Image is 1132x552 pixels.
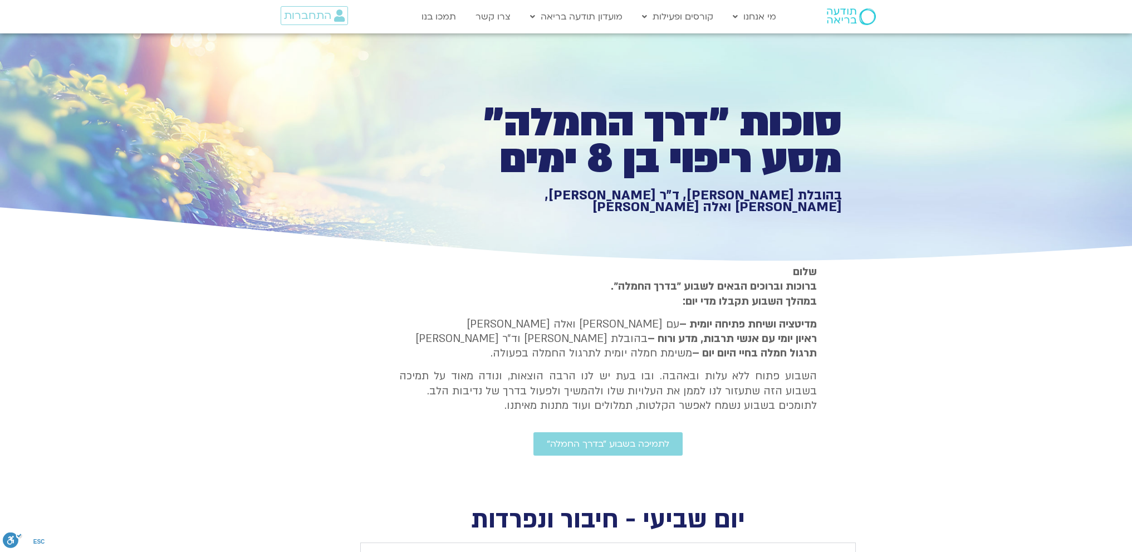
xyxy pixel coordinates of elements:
[416,6,462,27] a: תמכו בנו
[533,432,683,456] a: לתמיכה בשבוע ״בדרך החמלה״
[284,9,331,22] span: התחברות
[281,6,348,25] a: התחברות
[679,317,817,331] strong: מדיטציה ושיחת פתיחה יומית –
[547,439,669,449] span: לתמיכה בשבוע ״בדרך החמלה״
[399,317,817,361] p: עם [PERSON_NAME] ואלה [PERSON_NAME] בהובלת [PERSON_NAME] וד״ר [PERSON_NAME] משימת חמלה יומית לתרג...
[692,346,817,360] b: תרגול חמלה בחיי היום יום –
[360,509,856,531] h2: יום שביעי - חיבור ונפרדות
[611,279,817,308] strong: ברוכות וברוכים הבאים לשבוע ״בדרך החמלה״. במהלך השבוע תקבלו מדי יום:
[648,331,817,346] b: ראיון יומי עם אנשי תרבות, מדע ורוח –
[456,189,842,213] h1: בהובלת [PERSON_NAME], ד״ר [PERSON_NAME], [PERSON_NAME] ואלה [PERSON_NAME]
[470,6,516,27] a: צרו קשר
[727,6,782,27] a: מי אנחנו
[525,6,628,27] a: מועדון תודעה בריאה
[399,369,817,413] p: השבוע פתוח ללא עלות ובאהבה. ובו בעת יש לנו הרבה הוצאות, ונודה מאוד על תמיכה בשבוע הזה שתעזור לנו ...
[793,265,817,279] strong: שלום
[456,105,842,178] h1: סוכות ״דרך החמלה״ מסע ריפוי בן 8 ימים
[636,6,719,27] a: קורסים ופעילות
[827,8,876,25] img: תודעה בריאה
